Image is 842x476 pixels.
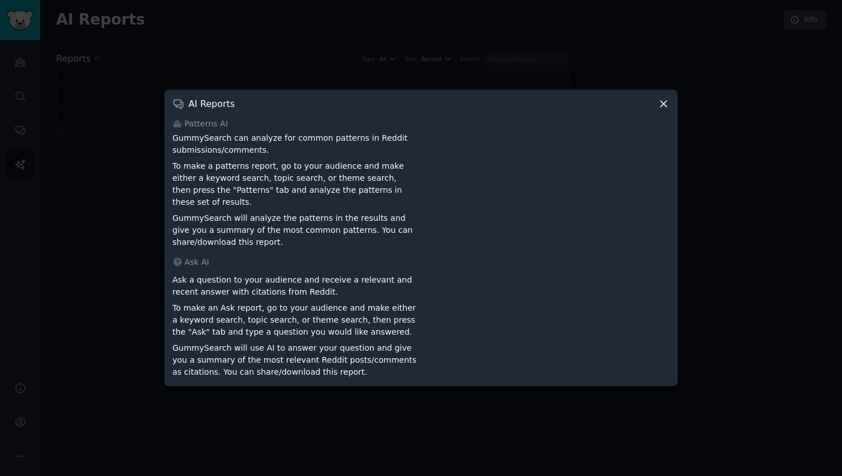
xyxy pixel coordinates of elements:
p: GummySearch will use AI to answer your question and give you a summary of the most relevant Reddi... [172,342,417,378]
iframe: YouTube video player [425,132,670,235]
div: Patterns AI [172,118,670,130]
div: Ask AI [172,256,670,268]
p: To make a patterns report, go to your audience and make either a keyword search, topic search, or... [172,160,417,208]
p: GummySearch can analyze for common patterns in Reddit submissions/comments. [172,132,417,156]
h3: AI Reports [188,98,235,110]
p: Ask a question to your audience and receive a relevant and recent answer with citations from Reddit. [172,274,417,298]
p: To make an Ask report, go to your audience and make either a keyword search, topic search, or the... [172,302,417,338]
p: GummySearch will analyze the patterns in the results and give you a summary of the most common pa... [172,212,417,248]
